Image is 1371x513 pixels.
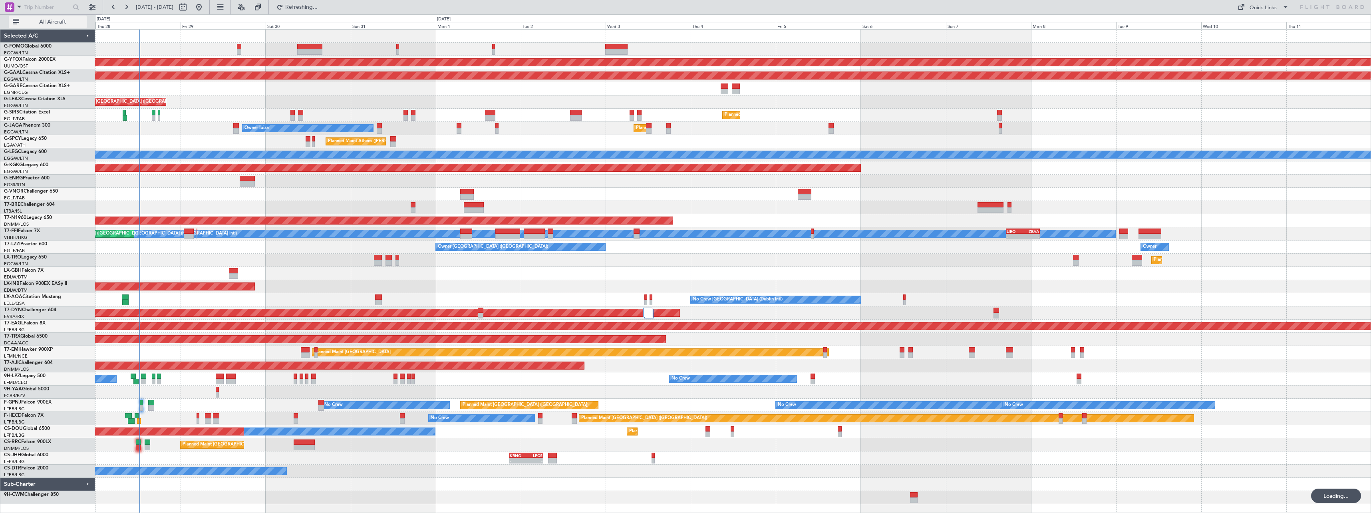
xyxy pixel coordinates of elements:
div: No Crew [431,412,449,424]
span: [DATE] - [DATE] [136,4,173,11]
a: EGNR/CEG [4,89,28,95]
a: T7-BREChallenger 604 [4,202,55,207]
span: G-JAGA [4,123,22,128]
span: G-KGKG [4,163,23,167]
span: T7-TRX [4,334,20,339]
a: CS-RRCFalcon 900LX [4,439,51,444]
span: G-SPCY [4,136,21,141]
input: Trip Number [24,1,70,13]
span: 9H-YAA [4,387,22,392]
a: 9H-LPZLegacy 500 [4,374,46,378]
a: G-GAALCessna Citation XLS+ [4,70,70,75]
div: KRNO [510,453,526,458]
div: Owner [GEOGRAPHIC_DATA] ([GEOGRAPHIC_DATA]) [438,241,548,253]
a: DGAA/ACC [4,340,28,346]
a: LFPB/LBG [4,472,25,478]
span: T7-EMI [4,347,20,352]
a: LELL/QSA [4,300,25,306]
span: F-HECD [4,413,22,418]
a: T7-EMIHawker 900XP [4,347,53,352]
a: LFPB/LBG [4,406,25,412]
div: Thu 28 [95,22,181,29]
span: T7-LZZI [4,242,20,247]
div: Fri 29 [181,22,266,29]
span: G-GARE [4,84,22,88]
span: G-FOMO [4,44,24,49]
div: Wed 10 [1201,22,1286,29]
button: Quick Links [1234,1,1293,14]
a: CS-DTRFalcon 2000 [4,466,48,471]
a: T7-DYNChallenger 604 [4,308,56,312]
div: ZBAA [1023,229,1039,234]
a: EGSS/STN [4,182,25,188]
a: EGGW/LTN [4,50,28,56]
a: EGLF/FAB [4,116,25,122]
a: EGGW/LTN [4,76,28,82]
div: LIEO [1007,229,1023,234]
a: LFPB/LBG [4,432,25,438]
a: G-YFOXFalcon 2000EX [4,57,56,62]
a: T7-EAGLFalcon 8X [4,321,46,326]
span: G-GAAL [4,70,22,75]
span: LX-GBH [4,268,22,273]
div: Owner [1143,241,1156,253]
span: G-YFOX [4,57,22,62]
span: T7-FFI [4,229,18,233]
div: [DATE] [97,16,110,23]
a: EDLW/DTM [4,274,28,280]
div: LPCS [526,453,542,458]
div: - [1023,234,1039,239]
span: T7-BRE [4,202,20,207]
a: EGGW/LTN [4,155,28,161]
div: Planned Maint [GEOGRAPHIC_DATA] [314,346,391,358]
a: F-HECDFalcon 7X [4,413,44,418]
a: LX-GBHFalcon 7X [4,268,44,273]
div: Planned Maint [GEOGRAPHIC_DATA] ([GEOGRAPHIC_DATA]) [66,96,191,108]
div: Sun 31 [351,22,436,29]
div: Thu 4 [691,22,776,29]
div: Tue 9 [1116,22,1201,29]
button: All Aircraft [9,16,87,28]
div: Sun 7 [946,22,1031,29]
a: EDLW/DTM [4,287,28,293]
div: No Crew [672,373,690,385]
div: Wed 3 [606,22,691,29]
div: Planned Maint [GEOGRAPHIC_DATA] ([GEOGRAPHIC_DATA]) [725,109,850,121]
a: G-KGKGLegacy 600 [4,163,48,167]
span: T7-EAGL [4,321,24,326]
a: LFPB/LBG [4,459,25,465]
a: LX-INBFalcon 900EX EASy II [4,281,67,286]
a: FCBB/BZV [4,393,25,399]
a: EGGW/LTN [4,103,28,109]
span: G-SIRS [4,110,19,115]
a: T7-TRXGlobal 6500 [4,334,48,339]
div: - [510,458,526,463]
span: F-GPNJ [4,400,21,405]
div: No Crew [1005,399,1023,411]
a: DNMM/LOS [4,221,29,227]
span: CS-DTR [4,466,21,471]
a: CS-JHHGlobal 6000 [4,453,48,457]
a: LFMN/NCE [4,353,28,359]
a: EGLF/FAB [4,195,25,201]
a: G-ENRGPraetor 600 [4,176,50,181]
div: Fri 5 [776,22,861,29]
div: Owner Ibiza [244,122,269,134]
a: T7-N1960Legacy 650 [4,215,52,220]
span: 9H-CWM [4,492,24,497]
span: G-ENRG [4,176,23,181]
a: G-SPCYLegacy 650 [4,136,47,141]
a: G-JAGAPhenom 300 [4,123,50,128]
a: G-FOMOGlobal 6000 [4,44,52,49]
div: Planned Maint [GEOGRAPHIC_DATA] ([GEOGRAPHIC_DATA]) [636,122,762,134]
a: EVRA/RIX [4,314,24,320]
div: Sat 6 [861,22,946,29]
a: EGGW/LTN [4,129,28,135]
a: LFMD/CEQ [4,380,27,386]
a: T7-LZZIPraetor 600 [4,242,47,247]
span: G-LEGC [4,149,21,154]
a: EGLF/FAB [4,248,25,254]
div: Loading... [1311,489,1361,503]
a: LFPB/LBG [4,327,25,333]
span: All Aircraft [21,19,84,25]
